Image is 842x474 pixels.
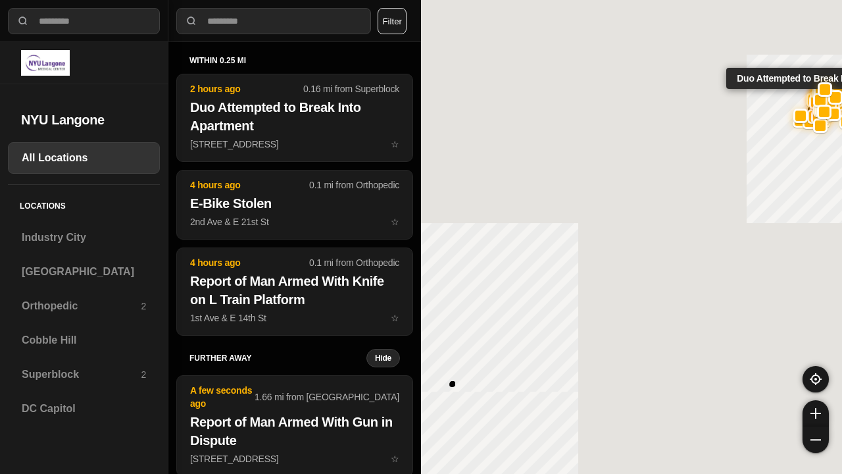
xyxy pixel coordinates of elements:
img: recenter [810,373,822,385]
p: 2 [141,368,146,381]
p: 4 hours ago [190,256,309,269]
button: recenter [803,366,829,392]
h5: within 0.25 mi [189,55,400,66]
a: [GEOGRAPHIC_DATA] [8,256,160,288]
h2: E-Bike Stolen [190,194,399,213]
button: Duo Attempted to Break Into Apartment [813,93,828,107]
h2: Report of Man Armed With Knife on L Train Platform [190,272,399,309]
h3: Cobble Hill [22,332,146,348]
p: 1.66 mi from [GEOGRAPHIC_DATA] [255,390,399,404]
h3: DC Capitol [22,401,146,417]
a: Industry City [8,222,160,253]
p: 4 hours ago [190,178,309,192]
button: 4 hours ago0.1 mi from OrthopedicE-Bike Stolen2nd Ave & E 21st Ststar [176,170,413,240]
h5: further away [189,353,366,363]
button: Hide [366,349,400,367]
h2: Duo Attempted to Break Into Apartment [190,98,399,135]
button: zoom-in [803,400,829,427]
h2: NYU Langone [21,111,147,129]
button: 2 hours ago0.16 mi from SuperblockDuo Attempted to Break Into Apartment[STREET_ADDRESS]star [176,74,413,162]
p: A few seconds ago [190,384,255,410]
p: 0.16 mi from Superblock [303,82,399,95]
img: logo [21,50,70,76]
h3: All Locations [22,150,146,166]
a: Orthopedic2 [8,290,160,322]
button: Filter [378,8,407,34]
a: A few seconds ago1.66 mi from [GEOGRAPHIC_DATA]Report of Man Armed With Gun in Dispute[STREET_ADD... [176,453,413,464]
p: 0.1 mi from Orthopedic [309,178,399,192]
span: star [391,454,399,464]
p: 2 hours ago [190,82,303,95]
h5: Locations [8,185,160,222]
img: zoom-out [810,434,821,445]
p: 2 [141,300,146,313]
p: [STREET_ADDRESS] [190,452,399,465]
small: Hide [375,353,391,363]
a: 4 hours ago0.1 mi from OrthopedicE-Bike Stolen2nd Ave & E 21st Ststar [176,216,413,227]
img: zoom-in [810,408,821,419]
img: search [16,14,30,28]
a: Cobble Hill [8,325,160,356]
h2: Report of Man Armed With Gun in Dispute [190,413,399,450]
span: star [391,313,399,323]
button: zoom-out [803,427,829,453]
img: search [185,14,198,28]
h3: [GEOGRAPHIC_DATA] [22,264,146,280]
a: 4 hours ago0.1 mi from OrthopedicReport of Man Armed With Knife on L Train Platform1st Ave & E 14... [176,312,413,323]
a: All Locations [8,142,160,174]
p: 1st Ave & E 14th St [190,311,399,325]
p: 2nd Ave & E 21st St [190,215,399,228]
h3: Industry City [22,230,146,246]
p: [STREET_ADDRESS] [190,138,399,151]
a: 2 hours ago0.16 mi from SuperblockDuo Attempted to Break Into Apartment[STREET_ADDRESS]star [176,138,413,149]
a: Superblock2 [8,359,160,390]
span: star [391,217,399,227]
p: 0.1 mi from Orthopedic [309,256,399,269]
button: 4 hours ago0.1 mi from OrthopedicReport of Man Armed With Knife on L Train Platform1st Ave & E 14... [176,248,413,336]
h3: Orthopedic [22,298,141,314]
a: DC Capitol [8,393,160,425]
span: star [391,139,399,149]
h3: Superblock [22,367,141,382]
